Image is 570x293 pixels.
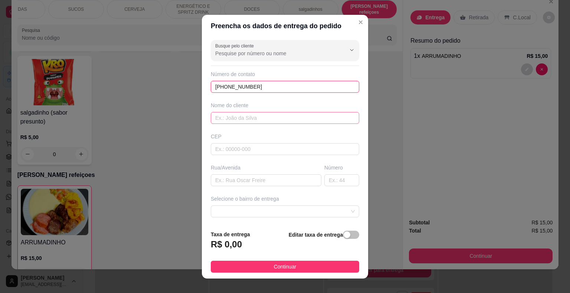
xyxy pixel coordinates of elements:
div: Nome do cliente [211,102,359,109]
button: Continuar [211,261,359,273]
input: Ex.: 00000-000 [211,143,359,155]
button: Show suggestions [346,44,358,56]
div: Rua/Avenida [211,164,321,171]
div: Número [324,164,359,171]
input: Ex.: 44 [324,174,359,186]
strong: Taxa de entrega [211,231,250,237]
span: Continuar [274,263,297,271]
strong: Editar taxa de entrega [289,232,343,238]
input: Ex.: Rua Oscar Freire [211,174,321,186]
header: Preencha os dados de entrega do pedido [202,15,368,37]
div: Número de contato [211,70,359,78]
label: Busque pelo cliente [215,43,256,49]
input: Ex.: (11) 9 8888-9999 [211,81,359,93]
button: Close [355,16,367,28]
input: Busque pelo cliente [215,50,334,57]
h3: R$ 0,00 [211,238,242,250]
input: Ex.: João da Silva [211,112,359,124]
div: Selecione o bairro de entrega [211,195,359,203]
div: CEP [211,133,359,140]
